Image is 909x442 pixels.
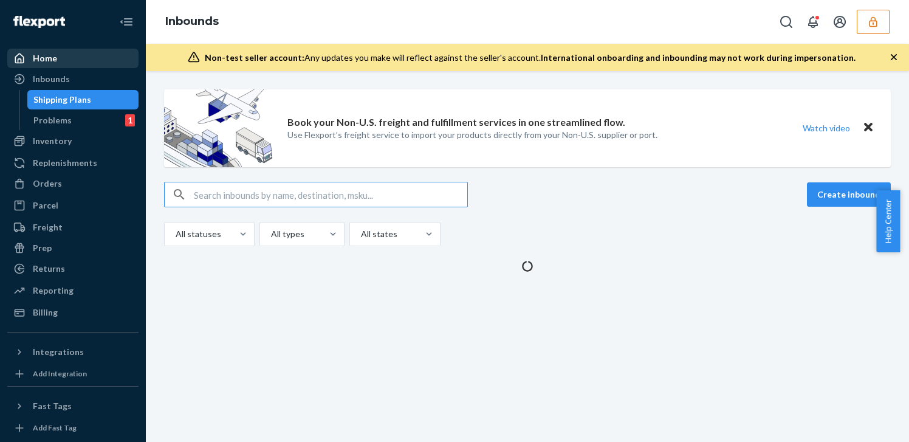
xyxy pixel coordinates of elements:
[7,174,139,193] a: Orders
[33,368,87,379] div: Add Integration
[7,218,139,237] a: Freight
[7,303,139,322] a: Billing
[876,190,900,252] button: Help Center
[774,10,798,34] button: Open Search Box
[541,52,856,63] span: International onboarding and inbounding may not work during impersonation.
[33,221,63,233] div: Freight
[33,73,70,85] div: Inbounds
[33,94,91,106] div: Shipping Plans
[7,367,139,381] a: Add Integration
[801,10,825,34] button: Open notifications
[33,346,84,358] div: Integrations
[33,306,58,319] div: Billing
[13,16,65,28] img: Flexport logo
[270,228,271,240] input: All types
[7,196,139,215] a: Parcel
[860,119,876,137] button: Close
[205,52,856,64] div: Any updates you make will reflect against the seller's account.
[33,285,74,297] div: Reporting
[33,52,57,64] div: Home
[7,396,139,416] button: Fast Tags
[174,228,176,240] input: All statuses
[7,342,139,362] button: Integrations
[7,49,139,68] a: Home
[33,423,77,433] div: Add Fast Tag
[7,69,139,89] a: Inbounds
[194,182,467,207] input: Search inbounds by name, destination, msku...
[156,4,228,40] ol: breadcrumbs
[33,114,72,126] div: Problems
[114,10,139,34] button: Close Navigation
[33,263,65,275] div: Returns
[27,90,139,109] a: Shipping Plans
[33,135,72,147] div: Inventory
[807,182,891,207] button: Create inbound
[33,157,97,169] div: Replenishments
[287,129,657,141] p: Use Flexport’s freight service to import your products directly from your Non-U.S. supplier or port.
[33,242,52,254] div: Prep
[7,421,139,435] a: Add Fast Tag
[205,52,304,63] span: Non-test seller account:
[287,116,625,129] p: Book your Non-U.S. freight and fulfillment services in one streamlined flow.
[33,178,62,190] div: Orders
[7,259,139,278] a: Returns
[165,15,219,28] a: Inbounds
[33,400,72,412] div: Fast Tags
[828,10,852,34] button: Open account menu
[360,228,361,240] input: All states
[7,153,139,173] a: Replenishments
[7,281,139,300] a: Reporting
[125,114,135,126] div: 1
[7,131,139,151] a: Inventory
[795,119,858,137] button: Watch video
[33,199,58,212] div: Parcel
[27,111,139,130] a: Problems1
[7,238,139,258] a: Prep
